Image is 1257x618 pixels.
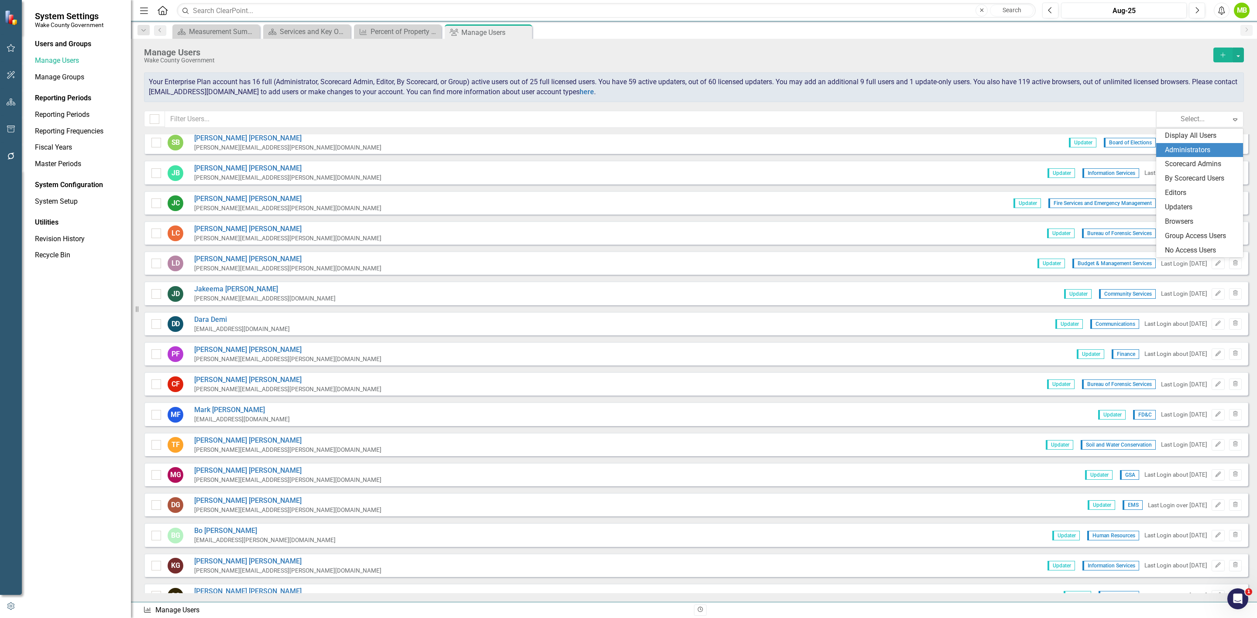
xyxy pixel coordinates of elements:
span: Updater [1064,591,1091,601]
div: [PERSON_NAME][EMAIL_ADDRESS][PERSON_NAME][DOMAIN_NAME] [194,174,381,182]
div: Updaters [1165,202,1238,212]
small: Wake County Government [35,21,103,28]
span: Budget & Management Services [1072,259,1156,268]
a: System Setup [35,197,122,207]
div: [EMAIL_ADDRESS][DOMAIN_NAME] [194,415,290,423]
div: JD [168,286,183,302]
span: Updater [1013,198,1041,208]
a: Fiscal Years [35,143,122,153]
a: [PERSON_NAME] [PERSON_NAME] [194,345,381,355]
iframe: Intercom live chat [1227,588,1248,609]
div: Editors [1165,188,1238,198]
a: Measurement Summary [175,26,258,37]
div: JB [168,165,183,181]
span: Updater [1047,379,1075,389]
div: [EMAIL_ADDRESS][PERSON_NAME][DOMAIN_NAME] [194,536,336,544]
a: Jakeema [PERSON_NAME] [194,284,336,294]
div: Last Login about [DATE] [1144,531,1207,539]
div: SB [168,135,183,150]
div: Manage Users [143,605,687,615]
span: Information Services [1082,168,1139,178]
div: System Configuration [35,180,122,190]
div: Last Login about [DATE] [1144,591,1207,600]
span: GSA [1120,470,1139,480]
div: CF [168,376,183,392]
div: MG [168,467,183,483]
span: Updater [1077,349,1104,359]
a: Recycle Bin [35,250,122,260]
span: Updater [1047,229,1075,238]
div: PF [168,346,183,362]
div: [PERSON_NAME][EMAIL_ADDRESS][PERSON_NAME][DOMAIN_NAME] [194,476,381,484]
div: Wake County Government [144,57,1209,64]
span: Updater [1098,410,1126,420]
span: Finance [1112,349,1139,359]
div: LC [168,225,183,241]
div: Last Login [DATE] [1161,259,1207,268]
a: [PERSON_NAME] [PERSON_NAME] [194,466,381,476]
div: Last Login [DATE] [1161,410,1207,419]
span: Updater [1055,319,1083,329]
button: MB [1234,3,1250,18]
a: [PERSON_NAME] [PERSON_NAME] [194,224,381,234]
div: Last Login about [DATE] [1144,320,1207,328]
div: Measurement Summary [189,26,258,37]
span: Updater [1064,289,1092,299]
span: Updater [1052,531,1080,540]
button: Search [990,4,1034,17]
div: Scorecard Admins [1165,159,1238,169]
div: Last Login over [DATE] [1148,501,1207,509]
div: Users and Groups [35,39,122,49]
a: Reporting Frequencies [35,126,122,137]
span: Fire Services and Emergency Management [1048,198,1156,208]
a: [PERSON_NAME] [PERSON_NAME] [194,587,381,597]
div: SG [168,588,183,604]
div: Last Login about [DATE] [1144,350,1207,358]
div: TF [168,437,183,453]
span: Soil and Water Conservation [1081,440,1156,450]
div: Browsers [1165,217,1238,227]
div: [EMAIL_ADDRESS][DOMAIN_NAME] [194,325,290,333]
div: Last Login [DATE] [1161,440,1207,449]
div: KG [168,558,183,574]
span: Updater [1069,138,1096,147]
span: Search [1003,7,1021,14]
span: Bureau of Forensic Services [1082,229,1156,238]
a: [PERSON_NAME] [PERSON_NAME] [194,375,381,385]
a: [PERSON_NAME] [PERSON_NAME] [194,164,381,174]
div: MF [168,407,183,423]
a: Mark [PERSON_NAME] [194,405,290,415]
span: FD&C [1133,410,1156,420]
a: here [580,88,594,96]
div: [PERSON_NAME][EMAIL_ADDRESS][PERSON_NAME][DOMAIN_NAME] [194,506,381,514]
div: [PERSON_NAME][EMAIL_ADDRESS][DOMAIN_NAME] [194,294,336,303]
div: Group Access Users [1165,231,1238,241]
div: Administrators [1165,145,1238,155]
a: [PERSON_NAME] [PERSON_NAME] [194,436,381,446]
div: [PERSON_NAME][EMAIL_ADDRESS][PERSON_NAME][DOMAIN_NAME] [194,446,381,454]
img: ClearPoint Strategy [4,10,20,25]
div: Manage Users [461,27,530,38]
input: Search ClearPoint... [177,3,1036,18]
div: [PERSON_NAME][EMAIL_ADDRESS][PERSON_NAME][DOMAIN_NAME] [194,355,381,363]
a: Dara Demi [194,315,290,325]
a: [PERSON_NAME] [PERSON_NAME] [194,254,381,264]
div: [PERSON_NAME][EMAIL_ADDRESS][PERSON_NAME][DOMAIN_NAME] [194,204,381,212]
div: JC [168,195,183,211]
span: Human Resources [1087,531,1139,540]
div: Manage Users [144,48,1209,57]
a: [PERSON_NAME] [PERSON_NAME] [194,557,381,567]
a: Master Periods [35,159,122,169]
span: 1 [1245,588,1252,595]
div: Utilities [35,218,122,228]
a: Percent of Property Tax Revenue Collected [356,26,439,37]
div: Aug-25 [1064,6,1184,16]
div: [PERSON_NAME][EMAIL_ADDRESS][PERSON_NAME][DOMAIN_NAME] [194,567,381,575]
a: Manage Groups [35,72,122,82]
span: Community Services [1099,289,1156,299]
span: Updater [1085,470,1113,480]
div: [PERSON_NAME][EMAIL_ADDRESS][PERSON_NAME][DOMAIN_NAME] [194,264,381,273]
div: [PERSON_NAME][EMAIL_ADDRESS][PERSON_NAME][DOMAIN_NAME] [194,143,381,152]
div: Services and Key Operating Measures [280,26,348,37]
span: EMS [1123,500,1143,510]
